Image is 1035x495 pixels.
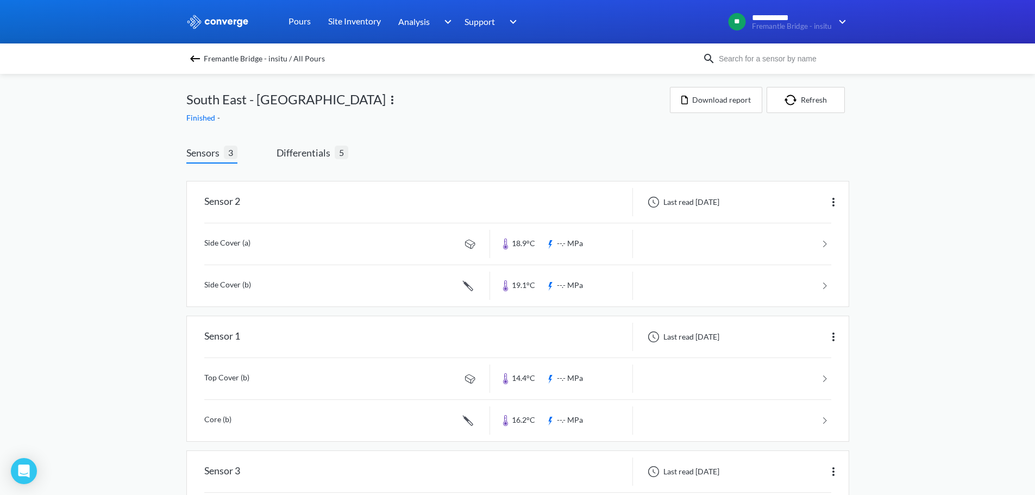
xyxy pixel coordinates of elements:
[827,465,840,478] img: more.svg
[189,52,202,65] img: backspace.svg
[224,146,237,159] span: 3
[642,196,723,209] div: Last read [DATE]
[503,15,520,28] img: downArrow.svg
[437,15,454,28] img: downArrow.svg
[217,113,222,122] span: -
[186,15,249,29] img: logo_ewhite.svg
[827,196,840,209] img: more.svg
[702,52,716,65] img: icon-search.svg
[11,458,37,484] div: Open Intercom Messenger
[752,22,832,30] span: Fremantle Bridge - insitu
[204,458,240,486] div: Sensor 3
[832,15,849,28] img: downArrow.svg
[642,330,723,343] div: Last read [DATE]
[642,465,723,478] div: Last read [DATE]
[204,323,240,351] div: Sensor 1
[186,145,224,160] span: Sensors
[186,89,386,110] span: South East - [GEOGRAPHIC_DATA]
[465,15,495,28] span: Support
[204,51,325,66] span: Fremantle Bridge - insitu / All Pours
[785,95,801,105] img: icon-refresh.svg
[670,87,762,113] button: Download report
[827,330,840,343] img: more.svg
[277,145,335,160] span: Differentials
[767,87,845,113] button: Refresh
[186,113,217,122] span: Finished
[204,188,240,216] div: Sensor 2
[386,93,399,106] img: more.svg
[681,96,688,104] img: icon-file.svg
[716,53,847,65] input: Search for a sensor by name
[398,15,430,28] span: Analysis
[335,146,348,159] span: 5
